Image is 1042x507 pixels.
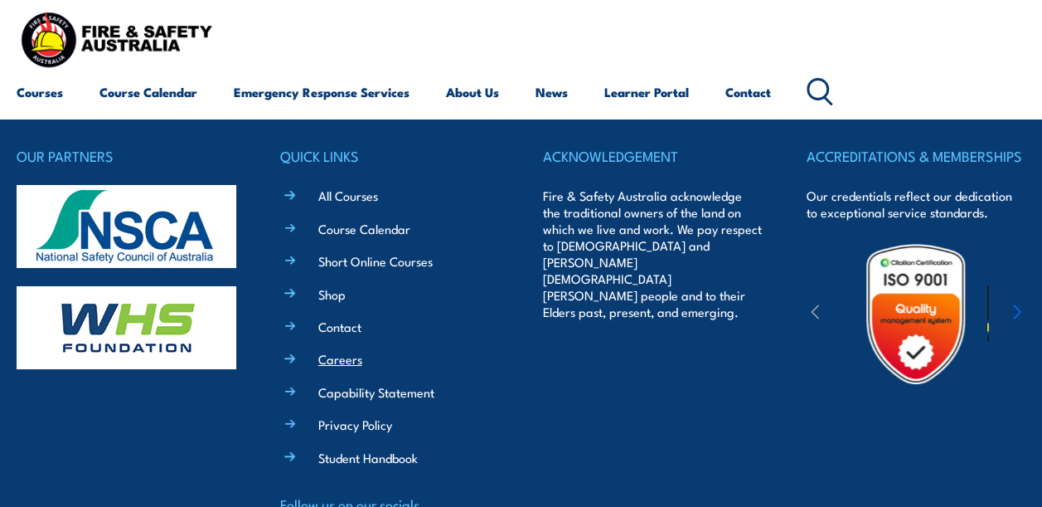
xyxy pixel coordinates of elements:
[446,72,499,112] a: About Us
[17,72,63,112] a: Courses
[318,383,434,401] a: Capability Statement
[318,252,433,270] a: Short Online Courses
[17,286,236,369] img: whs-logo-footer
[99,72,197,112] a: Course Calendar
[536,72,568,112] a: News
[318,285,346,303] a: Shop
[318,187,378,204] a: All Courses
[280,144,500,168] h4: QUICK LINKS
[604,72,689,112] a: Learner Portal
[543,188,763,320] p: Fire & Safety Australia acknowledge the traditional owners of the land on which we live and work....
[318,220,410,237] a: Course Calendar
[17,185,236,268] img: nsca-logo-footer
[725,72,771,112] a: Contact
[807,188,1026,221] p: Our credentials reflect our dedication to exceptional service standards.
[318,449,418,466] a: Student Handbook
[807,144,1026,168] h4: ACCREDITATIONS & MEMBERSHIPS
[318,350,362,368] a: Careers
[844,242,988,387] img: Untitled design (19)
[318,416,392,433] a: Privacy Policy
[17,144,236,168] h4: OUR PARTNERS
[543,144,763,168] h4: ACKNOWLEDGEMENT
[318,318,361,335] a: Contact
[234,72,410,112] a: Emergency Response Services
